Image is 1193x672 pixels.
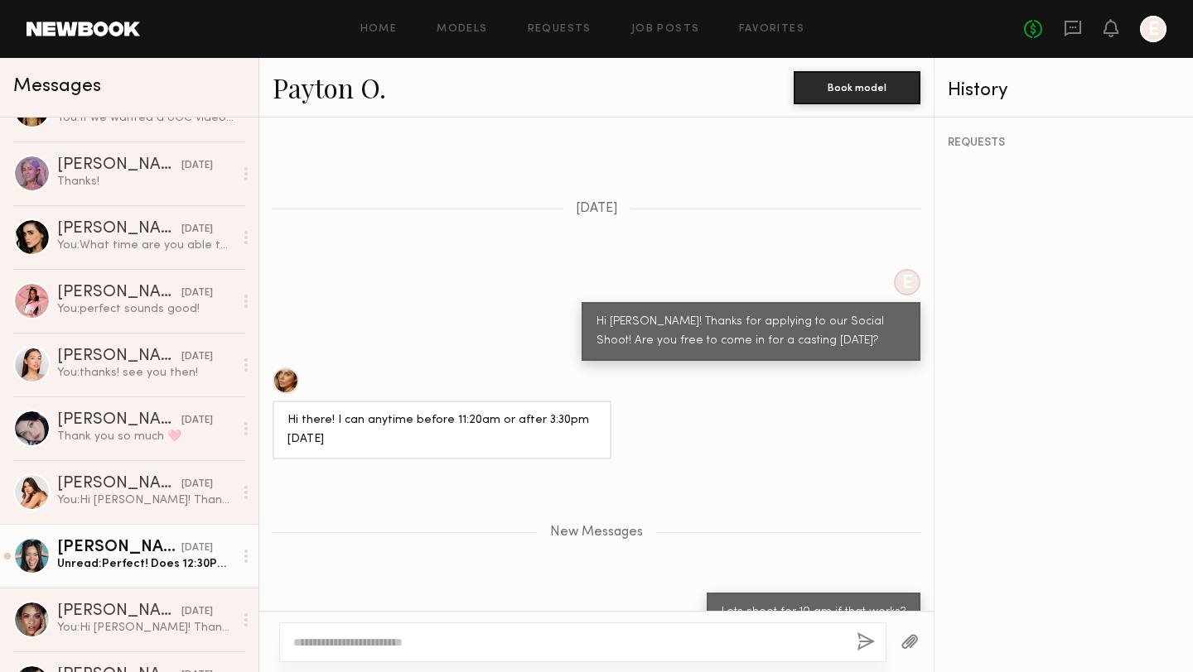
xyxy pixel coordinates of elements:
[631,24,700,35] a: Job Posts
[948,81,1180,100] div: History
[13,77,101,96] span: Messages
[576,202,618,216] span: [DATE]
[528,24,592,35] a: Requests
[181,413,213,429] div: [DATE]
[181,158,213,174] div: [DATE]
[57,556,234,572] div: Unread: Perfect! Does 12:30PM work for you?
[181,604,213,620] div: [DATE]
[57,365,234,381] div: You: thanks! see you then!
[948,137,1180,149] div: REQUESTS
[596,313,906,351] div: Hi [PERSON_NAME]! Thanks for applying to our Social Shoot! Are you free to come in for a casting ...
[57,301,234,317] div: You: perfect sounds good!
[57,603,181,620] div: [PERSON_NAME]
[181,286,213,301] div: [DATE]
[57,492,234,508] div: You: Hi [PERSON_NAME]! Thanks so much for applying to our social shoot. Are you available to come...
[57,110,234,126] div: You: If we wanted a UGC video would you be able to do that and we ship the product to you?
[57,348,181,365] div: [PERSON_NAME]
[57,221,181,238] div: [PERSON_NAME]
[57,285,181,301] div: [PERSON_NAME]
[1140,16,1166,42] a: E
[57,476,181,492] div: [PERSON_NAME]
[57,412,181,429] div: [PERSON_NAME]
[360,24,398,35] a: Home
[181,477,213,492] div: [DATE]
[57,157,181,174] div: [PERSON_NAME]
[287,411,596,449] div: Hi there! I can anytime before 11:20am or after 3:30pm [DATE]
[550,526,643,540] span: New Messages
[181,540,213,556] div: [DATE]
[57,238,234,253] div: You: What time are you able to come?
[181,349,213,365] div: [DATE]
[437,24,487,35] a: Models
[273,70,386,105] a: Payton O.
[57,620,234,636] div: You: Hi [PERSON_NAME]! Thanks so much for applying to our social shoot! Are you free to come in [...
[57,429,234,444] div: Thank you so much 🩷
[794,71,920,104] button: Book model
[794,79,920,94] a: Book model
[57,540,181,556] div: [PERSON_NAME]
[739,24,804,35] a: Favorites
[57,174,234,190] div: Thanks!
[722,603,906,622] div: Lets shoot for 10 am if that works?
[181,222,213,238] div: [DATE]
